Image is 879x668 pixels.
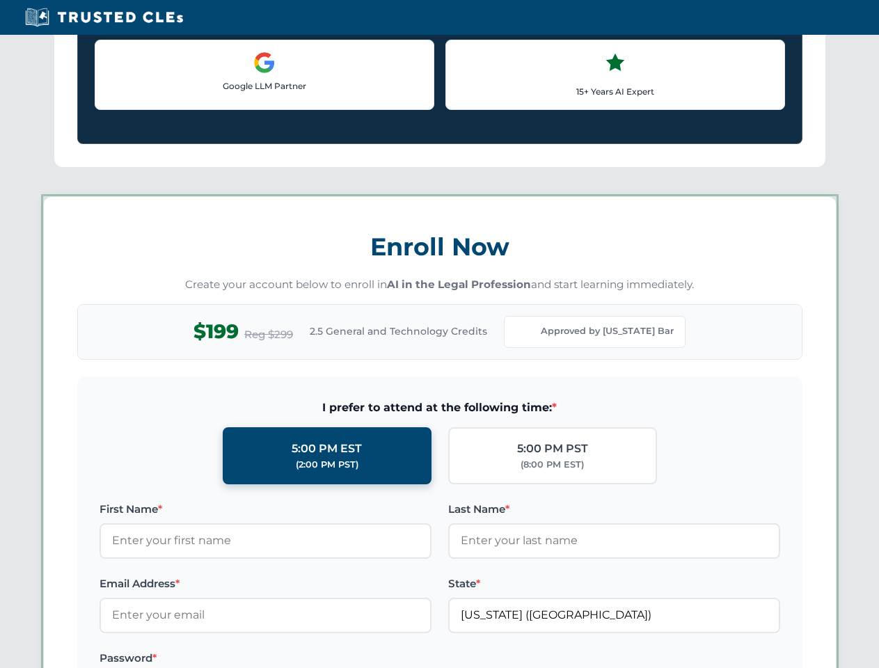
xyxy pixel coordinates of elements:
[77,277,802,293] p: Create your account below to enroll in and start learning immediately.
[448,598,780,633] input: Florida (FL)
[521,458,584,472] div: (8:00 PM EST)
[193,316,239,347] span: $199
[100,399,780,417] span: I prefer to attend at the following time:
[387,278,531,291] strong: AI in the Legal Profession
[244,326,293,343] span: Reg $299
[541,324,674,338] span: Approved by [US_STATE] Bar
[253,51,276,74] img: Google
[457,85,773,98] p: 15+ Years AI Expert
[448,575,780,592] label: State
[292,440,362,458] div: 5:00 PM EST
[100,650,431,667] label: Password
[516,322,535,342] img: Florida Bar
[517,440,588,458] div: 5:00 PM PST
[100,575,431,592] label: Email Address
[448,501,780,518] label: Last Name
[100,523,431,558] input: Enter your first name
[21,7,187,28] img: Trusted CLEs
[448,523,780,558] input: Enter your last name
[296,458,358,472] div: (2:00 PM PST)
[310,324,487,339] span: 2.5 General and Technology Credits
[106,79,422,93] p: Google LLM Partner
[100,598,431,633] input: Enter your email
[100,501,431,518] label: First Name
[77,225,802,269] h3: Enroll Now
